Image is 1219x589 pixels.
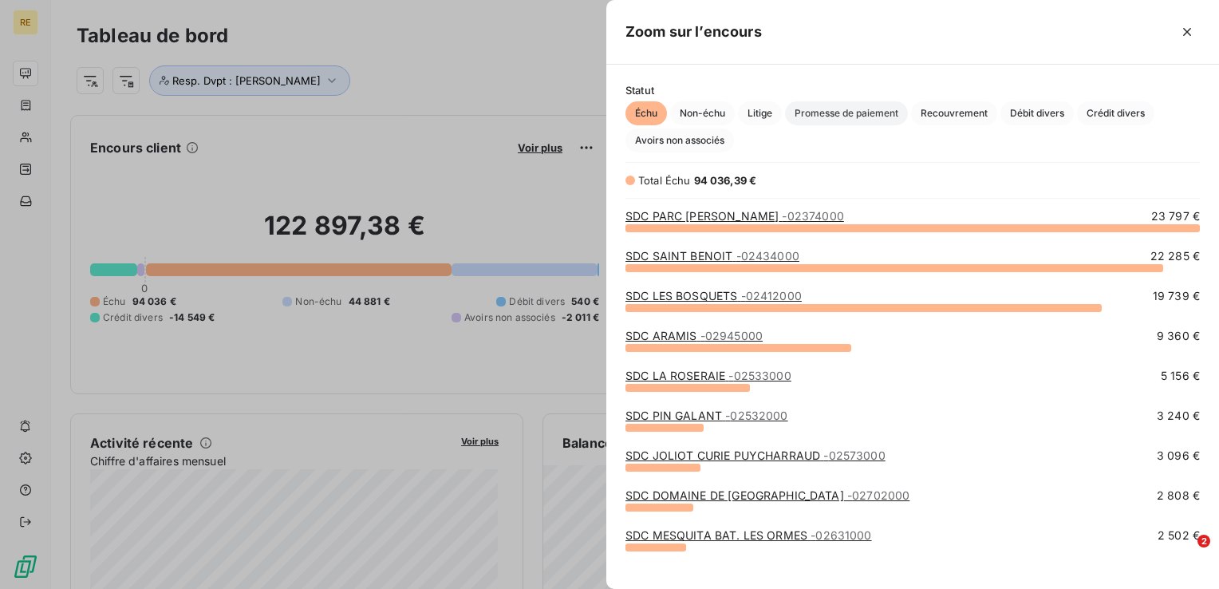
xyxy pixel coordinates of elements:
[1157,408,1200,424] span: 3 240 €
[1157,488,1200,504] span: 2 808 €
[625,249,799,263] a: SDC SAINT BENOIT
[625,449,886,462] a: SDC JOLIOT CURIE PUYCHARRAUD
[1150,248,1200,264] span: 22 285 €
[625,409,788,422] a: SDC PIN GALANT
[785,101,908,125] button: Promesse de paiement
[823,449,885,462] span: - 02573000
[811,528,871,542] span: - 02631000
[1165,535,1203,573] iframe: Intercom live chat
[1158,528,1200,544] span: 2 502 €
[1158,567,1200,583] span: 2 052 €
[700,329,763,342] span: - 02945000
[625,369,791,382] a: SDC LA ROSERAIE
[782,209,843,223] span: - 02374000
[728,369,791,382] span: - 02533000
[1157,328,1200,344] span: 9 360 €
[638,174,691,187] span: Total Échu
[625,209,844,223] a: SDC PARC [PERSON_NAME]
[1161,368,1200,384] span: 5 156 €
[625,289,802,302] a: SDC LES BOSQUETS
[625,128,734,152] button: Avoirs non associés
[725,409,787,422] span: - 02532000
[911,101,997,125] button: Recouvrement
[847,488,909,502] span: - 02702000
[1153,288,1200,304] span: 19 739 €
[1157,448,1200,464] span: 3 096 €
[694,174,757,187] span: 94 036,39 €
[625,101,667,125] button: Échu
[738,101,782,125] button: Litige
[741,289,802,302] span: - 02412000
[741,568,802,582] span: - 02601000
[736,249,799,263] span: - 02434000
[606,208,1219,571] div: grid
[625,568,802,582] a: SDC LA POUZINIERE
[1077,101,1154,125] button: Crédit divers
[625,21,762,43] h5: Zoom sur l’encours
[1197,535,1210,547] span: 2
[625,488,909,502] a: SDC DOMAINE DE [GEOGRAPHIC_DATA]
[625,329,763,342] a: SDC ARAMIS
[625,528,872,542] a: SDC MESQUITA BAT. LES ORMES
[1151,208,1200,224] span: 23 797 €
[1000,101,1074,125] button: Débit divers
[670,101,735,125] button: Non-échu
[625,84,1200,97] span: Statut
